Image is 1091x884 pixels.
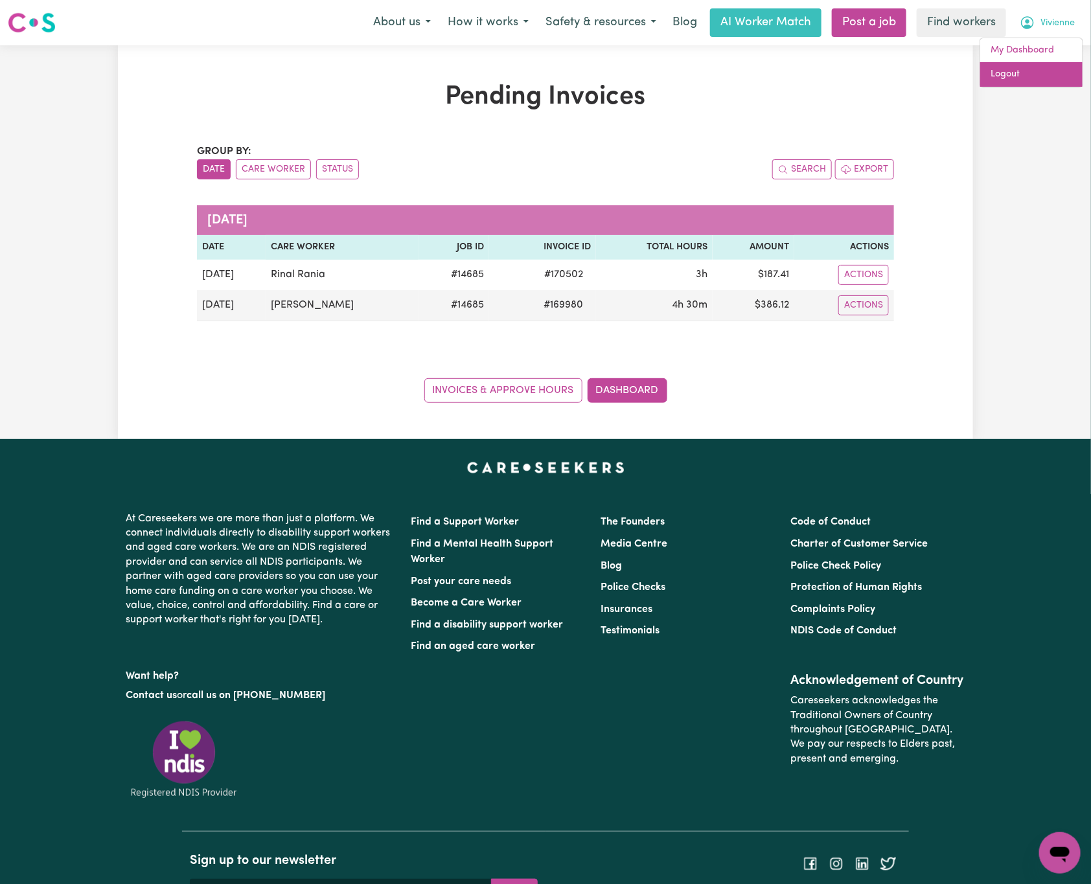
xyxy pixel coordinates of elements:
th: Total Hours [596,235,713,260]
a: Follow Careseekers on Twitter [880,858,896,868]
span: # 169980 [536,297,591,313]
a: Contact us [126,690,177,701]
a: Post your care needs [411,576,511,587]
img: Registered NDIS provider [126,719,242,800]
img: Careseekers logo [8,11,56,34]
a: Follow Careseekers on Instagram [829,858,844,868]
button: How it works [439,9,537,36]
a: Blog [601,561,622,571]
th: Job ID [419,235,490,260]
button: My Account [1011,9,1083,36]
td: [DATE] [197,290,266,321]
span: Vivienne [1040,16,1075,30]
th: Amount [713,235,794,260]
td: # 14685 [419,290,490,321]
a: Charter of Customer Service [791,539,928,549]
a: Find a Support Worker [411,517,519,527]
button: Export [835,159,894,179]
th: Date [197,235,266,260]
a: AI Worker Match [710,8,821,37]
p: At Careseekers we are more than just a platform. We connect individuals directly to disability su... [126,506,395,633]
td: [PERSON_NAME] [266,290,418,321]
td: $ 187.41 [713,260,794,290]
a: Invoices & Approve Hours [424,378,582,403]
h2: Sign up to our newsletter [190,853,538,868]
button: sort invoices by date [197,159,231,179]
a: Become a Care Worker [411,598,522,608]
span: 4 hours 30 minutes [672,300,707,310]
h1: Pending Invoices [197,82,894,113]
a: call us on [PHONE_NUMBER] [187,690,325,701]
button: Actions [838,265,889,285]
a: Find workers [917,8,1006,37]
a: Media Centre [601,539,667,549]
a: Police Check Policy [791,561,882,571]
a: The Founders [601,517,665,527]
th: Actions [794,235,894,260]
a: Insurances [601,604,652,615]
div: My Account [980,38,1083,87]
button: About us [365,9,439,36]
a: Find a Mental Health Support Worker [411,539,553,565]
button: Safety & resources [537,9,665,36]
span: # 170502 [536,267,591,282]
a: Follow Careseekers on Facebook [803,858,818,868]
span: 3 hours [696,269,707,280]
p: or [126,683,395,708]
iframe: Button to launch messaging window [1039,832,1081,874]
td: # 14685 [419,260,490,290]
a: My Dashboard [980,38,1083,63]
button: sort invoices by paid status [316,159,359,179]
a: Police Checks [601,582,665,593]
th: Invoice ID [489,235,596,260]
a: Careseekers home page [467,462,625,473]
span: Group by: [197,146,251,157]
a: Complaints Policy [791,604,876,615]
a: Find an aged care worker [411,641,535,652]
p: Careseekers acknowledges the Traditional Owners of Country throughout [GEOGRAPHIC_DATA]. We pay o... [791,688,965,771]
a: Blog [665,8,705,37]
a: NDIS Code of Conduct [791,626,897,636]
a: Find a disability support worker [411,620,563,630]
td: $ 386.12 [713,290,794,321]
a: Follow Careseekers on LinkedIn [855,858,870,868]
a: Protection of Human Rights [791,582,923,593]
a: Logout [980,62,1083,87]
td: Rinal Rania [266,260,418,290]
td: [DATE] [197,260,266,290]
p: Want help? [126,664,395,683]
button: Actions [838,295,889,315]
button: Search [772,159,832,179]
a: Testimonials [601,626,660,636]
a: Careseekers logo [8,8,56,38]
caption: [DATE] [197,205,894,235]
h2: Acknowledgement of Country [791,673,965,688]
button: sort invoices by care worker [236,159,311,179]
a: Post a job [832,8,906,37]
a: Code of Conduct [791,517,871,527]
th: Care Worker [266,235,418,260]
a: Dashboard [588,378,667,403]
